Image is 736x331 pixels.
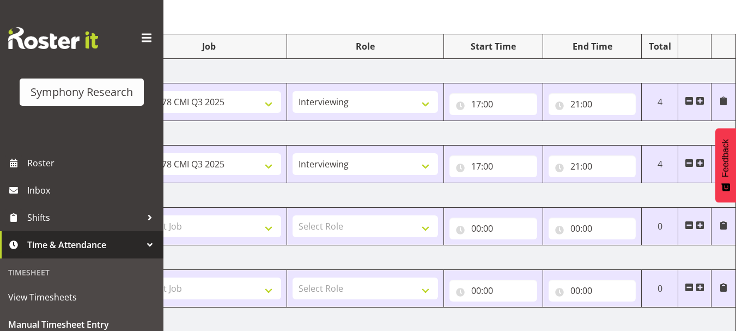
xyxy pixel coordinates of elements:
[549,280,636,302] input: Click to select...
[449,40,537,53] div: Start Time
[8,27,98,49] img: Rosterit website logo
[293,40,438,53] div: Role
[8,289,155,305] span: View Timesheets
[27,155,158,171] span: Roster
[642,208,678,245] td: 0
[449,93,537,115] input: Click to select...
[136,40,282,53] div: Job
[642,146,678,183] td: 4
[721,139,731,177] span: Feedback
[642,83,678,121] td: 4
[3,284,161,311] a: View Timesheets
[449,155,537,177] input: Click to select...
[549,155,636,177] input: Click to select...
[642,270,678,308] td: 0
[647,40,672,53] div: Total
[449,218,537,239] input: Click to select...
[27,209,142,226] span: Shifts
[549,218,636,239] input: Click to select...
[449,280,537,302] input: Click to select...
[27,237,142,253] span: Time & Attendance
[31,84,133,100] div: Symphony Research
[27,182,158,198] span: Inbox
[3,261,161,284] div: Timesheet
[549,93,636,115] input: Click to select...
[715,128,736,202] button: Feedback - Show survey
[549,40,636,53] div: End Time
